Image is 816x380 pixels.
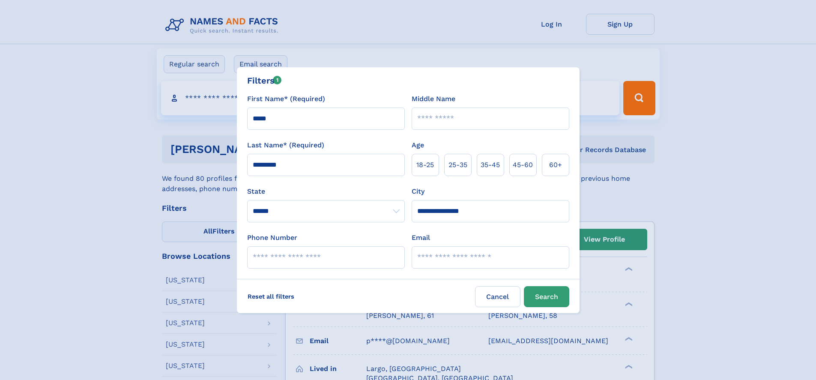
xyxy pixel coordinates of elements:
label: State [247,186,405,197]
label: Cancel [475,286,520,307]
span: 25‑35 [448,160,467,170]
button: Search [524,286,569,307]
span: 35‑45 [481,160,500,170]
label: Email [412,233,430,243]
span: 45‑60 [513,160,533,170]
label: Age [412,140,424,150]
label: Last Name* (Required) [247,140,324,150]
span: 60+ [549,160,562,170]
span: 18‑25 [416,160,434,170]
label: City [412,186,424,197]
div: Filters [247,74,282,87]
label: First Name* (Required) [247,94,325,104]
label: Middle Name [412,94,455,104]
label: Reset all filters [242,286,300,307]
label: Phone Number [247,233,297,243]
